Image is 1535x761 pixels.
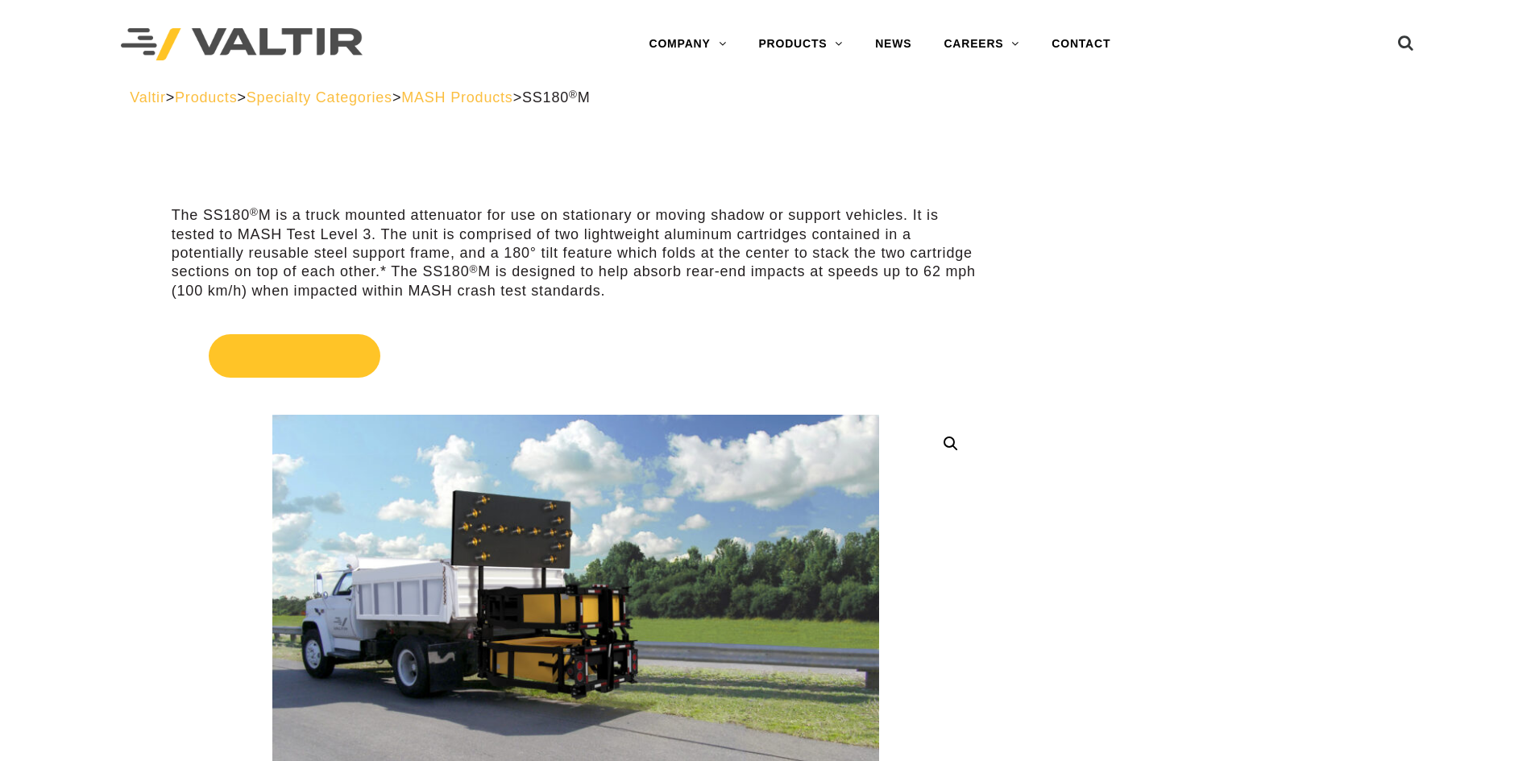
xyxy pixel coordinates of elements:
span: SS180 M [522,89,591,105]
a: NEWS [859,28,927,60]
a: Products [175,89,237,105]
a: MASH Products [401,89,512,105]
img: Valtir [121,28,363,61]
a: CONTACT [1035,28,1126,60]
a: COMPANY [633,28,742,60]
span: Get Quote [209,334,380,378]
p: The SS180 M is a truck mounted attenuator for use on stationary or moving shadow or support vehic... [172,206,980,300]
sup: ® [569,89,578,101]
a: Get Quote [172,315,980,397]
a: CAREERS [927,28,1035,60]
div: > > > > [130,89,1405,107]
sup: ® [267,158,284,184]
sup: ® [250,206,259,218]
h1: SS180 M [172,160,980,194]
a: Valtir [130,89,165,105]
a: PRODUCTS [742,28,859,60]
a: Specialty Categories [247,89,392,105]
sup: ® [469,263,478,275]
